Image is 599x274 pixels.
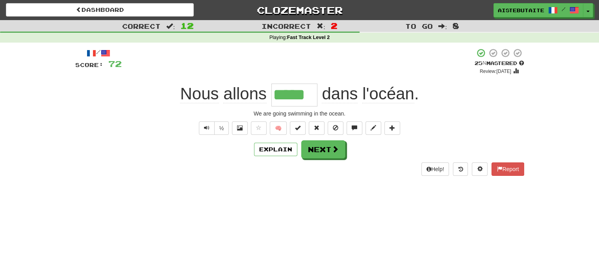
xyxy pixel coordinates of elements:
span: 25 % [475,60,486,66]
button: 🧠 [270,121,287,135]
button: Help! [421,162,449,176]
span: Correct [122,22,161,30]
button: Discuss sentence (alt+u) [347,121,362,135]
div: Text-to-speech controls [197,121,229,135]
span: : [438,23,447,30]
span: : [317,23,325,30]
span: 8 [452,21,459,30]
span: 2 [331,21,338,30]
div: We are going swimming in the ocean. [75,110,524,117]
span: allons [223,84,267,103]
button: ½ [214,121,229,135]
button: Next [301,140,345,158]
button: Round history (alt+y) [453,162,468,176]
button: Report [491,162,524,176]
div: Mastered [475,60,524,67]
button: Reset to 0% Mastered (alt+r) [309,121,325,135]
button: Show image (alt+x) [232,121,248,135]
span: Nous [180,84,219,103]
button: Favorite sentence (alt+f) [251,121,267,135]
button: Add to collection (alt+a) [384,121,400,135]
button: Explain [254,143,297,156]
span: AisteButaite [498,7,544,14]
button: Play sentence audio (ctl+space) [199,121,215,135]
button: Set this sentence to 100% Mastered (alt+m) [290,121,306,135]
strong: Fast Track Level 2 [287,35,330,40]
span: dans [322,84,358,103]
span: / [562,6,566,12]
a: AisteButaite / [493,3,583,17]
span: l'océan [362,84,414,103]
span: : [166,23,175,30]
span: Score: [75,62,104,68]
span: To go [405,22,433,30]
small: Review: [DATE] [480,69,511,74]
a: Clozemaster [206,3,393,17]
span: 12 [180,21,194,30]
span: 72 [108,59,122,69]
a: Dashboard [6,3,194,17]
span: . [317,84,419,103]
button: Edit sentence (alt+d) [365,121,381,135]
button: Ignore sentence (alt+i) [328,121,343,135]
span: Incorrect [261,22,311,30]
div: / [75,48,122,58]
